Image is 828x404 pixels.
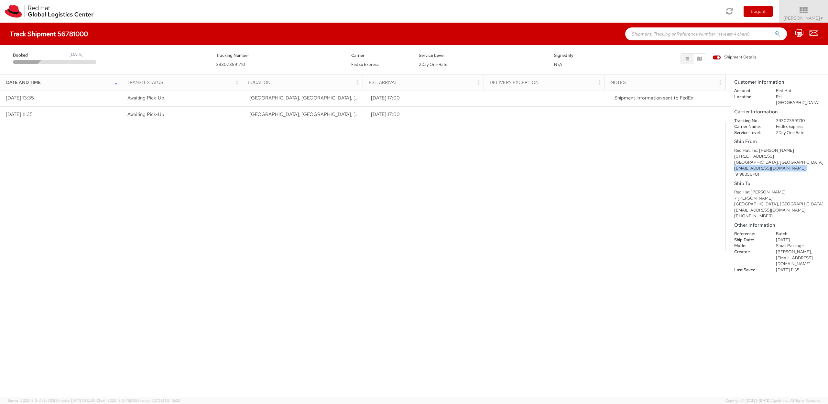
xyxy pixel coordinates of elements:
[734,213,825,219] div: [PHONE_NUMBER]
[820,16,824,21] span: ▼
[419,62,447,67] span: 2Day One Rate
[490,79,603,86] div: Delivery Exception
[734,171,825,178] div: 19198356701
[734,148,825,154] div: Red Hat, Inc. [PERSON_NAME]
[70,52,83,58] div: [DATE]
[127,111,164,118] span: Awaiting Pick-Up
[734,165,825,171] div: [EMAIL_ADDRESS][DOMAIN_NAME]
[734,223,825,228] h5: Other Information
[249,111,403,118] span: RALEIGH, NC, US
[729,243,771,249] dt: Mode:
[365,90,487,106] td: [DATE] 17:00
[615,95,693,101] span: Shipment information sent to FedEx
[554,62,562,67] span: N\A
[729,118,771,124] dt: Tracking No:
[13,52,41,58] span: Booked
[729,231,771,237] dt: Reference:
[734,181,825,186] h5: Ship To
[734,79,825,85] h5: Customer Information
[713,54,756,60] span: Shipment Details
[776,249,812,254] span: [PERSON_NAME],
[5,5,93,18] img: rh-logistics-00dfa346123c4ec078e1.svg
[734,153,825,160] div: [STREET_ADDRESS]
[248,79,361,86] div: Location
[96,398,180,403] span: Client: 2025.18.0-71d3358
[734,201,825,207] div: [GEOGRAPHIC_DATA], [GEOGRAPHIC_DATA]
[216,53,342,58] h5: Tracking Number
[249,95,403,101] span: RALEIGH, NC, US
[744,6,773,17] button: Logout
[140,398,180,403] span: master, [DATE] 09:46:25
[8,398,95,403] span: Server: 2025.18.0-d1e9a510831
[734,189,825,195] div: Red Hat [PERSON_NAME]
[729,130,771,136] dt: Service Level:
[734,139,825,144] h5: Ship From
[734,207,825,213] div: [EMAIL_ADDRESS][DOMAIN_NAME]
[625,27,787,40] input: Shipment, Tracking or Reference Number (at least 4 chars)
[351,62,379,67] span: FedEx Express
[729,267,771,273] dt: Last Saved:
[216,62,245,67] span: 393073591710
[6,79,119,86] div: Date and Time
[127,79,240,86] div: Transit Status
[369,79,482,86] div: Est. Arrival
[10,30,88,37] h4: Track Shipment 56781000
[127,95,164,101] span: Awaiting Pick-Up
[729,94,771,100] dt: Location:
[783,15,824,21] span: [PERSON_NAME]
[725,398,820,403] span: Copyright © [DATE]-[DATE] Agistix Inc., All Rights Reserved
[611,79,724,86] div: Notes
[419,53,544,58] h5: Service Level
[59,398,95,403] span: master, [DATE] 11:12:30
[734,195,825,202] div: 7 [PERSON_NAME]
[729,88,771,94] dt: Account:
[729,124,771,130] dt: Carrier Name:
[351,53,409,58] h5: Carrier
[729,249,771,255] dt: Creator:
[734,109,825,115] h5: Carrier Information
[734,160,825,166] div: [GEOGRAPHIC_DATA], [GEOGRAPHIC_DATA]
[554,53,612,58] h5: Signed By
[365,106,487,122] td: [DATE] 17:00
[713,54,756,61] label: Shipment Details
[729,237,771,243] dt: Ship Date:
